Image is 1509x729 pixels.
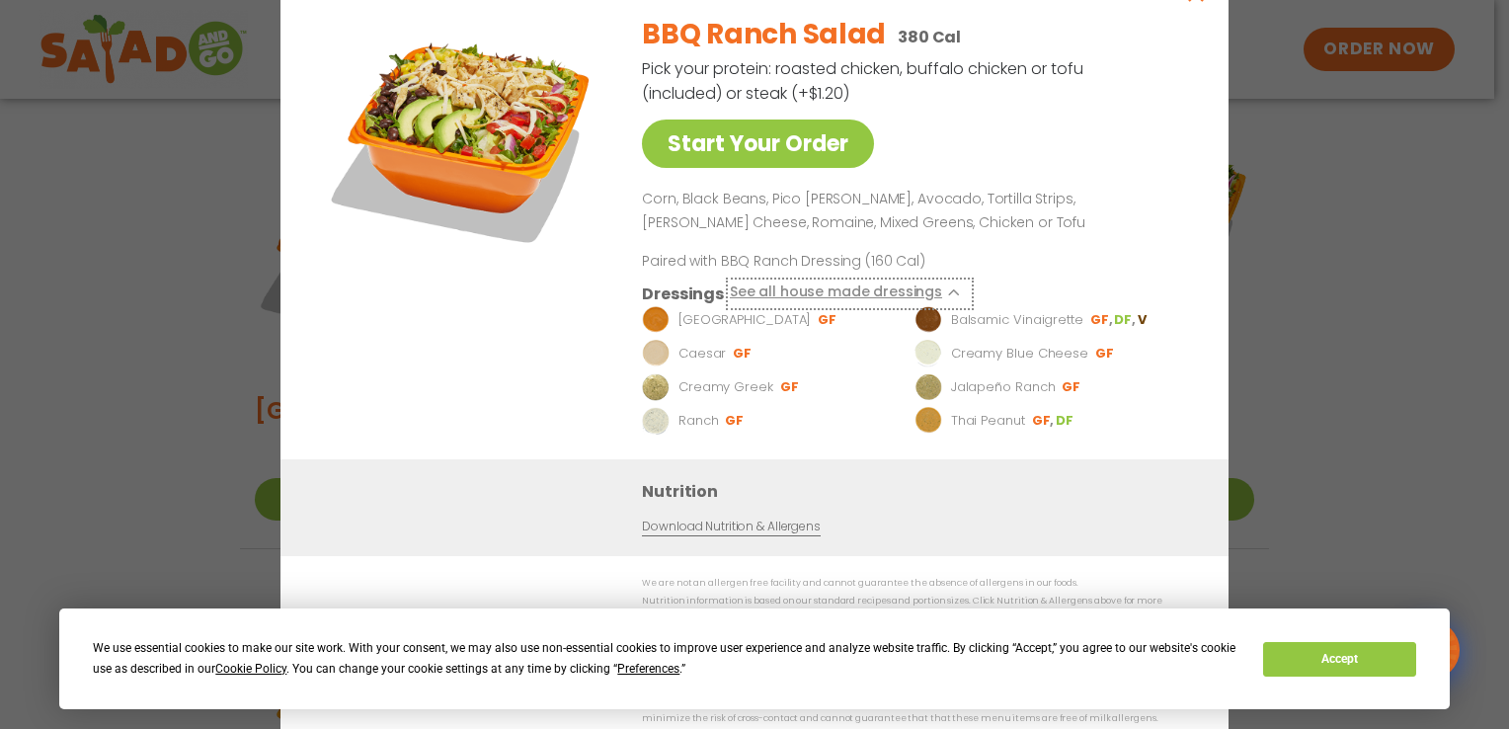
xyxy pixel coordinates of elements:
[642,306,670,334] img: Dressing preview image for BBQ Ranch
[678,377,773,397] p: Creamy Greek
[1032,412,1056,430] li: GF
[617,662,679,676] span: Preferences
[1062,378,1082,396] li: GF
[215,662,286,676] span: Cookie Policy
[898,25,961,49] p: 380 Cal
[93,638,1239,680] div: We use essential cookies to make our site work. With your consent, we may also use non-essential ...
[951,310,1083,330] p: Balsamic Vinaigrette
[1114,311,1137,329] li: DF
[914,306,942,334] img: Dressing preview image for Balsamic Vinaigrette
[642,576,1189,591] p: We are not an allergen free facility and cannot guarantee the absence of allergens in our foods.
[642,340,670,367] img: Dressing preview image for Caesar
[951,377,1056,397] p: Jalapeño Ranch
[914,407,942,435] img: Dressing preview image for Thai Peanut
[951,344,1088,364] p: Creamy Blue Cheese
[678,310,811,330] p: [GEOGRAPHIC_DATA]
[642,188,1181,235] p: Corn, Black Beans, Pico [PERSON_NAME], Avocado, Tortilla Strips, [PERSON_NAME] Cheese, Romaine, M...
[733,345,754,363] li: GF
[642,373,670,401] img: Dressing preview image for Creamy Greek
[1263,642,1415,677] button: Accept
[914,373,942,401] img: Dressing preview image for Jalapeño Ranch
[1095,345,1116,363] li: GF
[642,251,1007,272] p: Paired with BBQ Ranch Dressing (160 Cal)
[678,344,726,364] p: Caesar
[678,411,719,431] p: Ranch
[914,340,942,367] img: Dressing preview image for Creamy Blue Cheese
[59,608,1450,709] div: Cookie Consent Prompt
[780,378,801,396] li: GF
[1056,412,1075,430] li: DF
[725,412,746,430] li: GF
[642,594,1189,624] p: Nutrition information is based on our standard recipes and portion sizes. Click Nutrition & Aller...
[642,696,1189,727] p: While our menu includes foods that are made without dairy, our restaurants are not dairy free. We...
[642,14,886,55] h2: BBQ Ranch Salad
[730,282,970,306] button: See all house made dressings
[1138,311,1149,329] li: V
[642,56,1086,106] p: Pick your protein: roasted chicken, buffalo chicken or tofu (included) or steak (+$1.20)
[1090,311,1114,329] li: GF
[642,407,670,435] img: Dressing preview image for Ranch
[642,282,724,306] h3: Dressings
[951,411,1025,431] p: Thai Peanut
[818,311,838,329] li: GF
[642,479,1199,504] h3: Nutrition
[642,120,874,168] a: Start Your Order
[642,518,820,536] a: Download Nutrition & Allergens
